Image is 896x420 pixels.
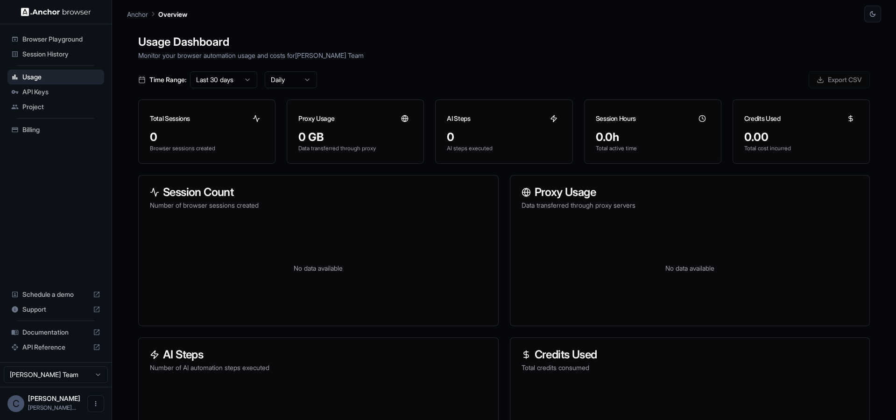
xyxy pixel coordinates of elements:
[150,145,264,152] p: Browser sessions created
[522,363,859,372] p: Total credits consumed
[28,394,80,402] span: Carl Taylor
[22,343,89,352] span: API Reference
[7,84,104,99] div: API Keys
[298,114,334,123] h3: Proxy Usage
[150,187,487,198] h3: Session Count
[744,145,858,152] p: Total cost incurred
[22,125,100,134] span: Billing
[150,349,487,360] h3: AI Steps
[150,114,190,123] h3: Total Sessions
[596,114,636,123] h3: Session Hours
[150,130,264,145] div: 0
[87,395,104,412] button: Open menu
[22,102,100,112] span: Project
[447,145,561,152] p: AI steps executed
[522,221,859,315] div: No data available
[7,287,104,302] div: Schedule a demo
[150,221,487,315] div: No data available
[22,35,100,44] span: Browser Playground
[150,363,487,372] p: Number of AI automation steps executed
[127,9,187,19] nav: breadcrumb
[522,349,859,360] h3: Credits Used
[22,49,100,59] span: Session History
[150,201,487,210] p: Number of browser sessions created
[22,305,89,314] span: Support
[149,75,186,84] span: Time Range:
[138,50,870,60] p: Monitor your browser automation usage and costs for [PERSON_NAME] Team
[22,328,89,337] span: Documentation
[7,302,104,317] div: Support
[7,122,104,137] div: Billing
[138,34,870,50] h1: Usage Dashboard
[596,145,710,152] p: Total active time
[744,114,781,123] h3: Credits Used
[158,9,187,19] p: Overview
[7,325,104,340] div: Documentation
[7,99,104,114] div: Project
[522,187,859,198] h3: Proxy Usage
[7,70,104,84] div: Usage
[22,290,89,299] span: Schedule a demo
[596,130,710,145] div: 0.0h
[7,47,104,62] div: Session History
[28,404,76,411] span: carl@automationagency.com
[7,32,104,47] div: Browser Playground
[447,130,561,145] div: 0
[22,87,100,97] span: API Keys
[7,395,24,412] div: C
[522,201,859,210] p: Data transferred through proxy servers
[298,145,412,152] p: Data transferred through proxy
[127,9,148,19] p: Anchor
[21,7,91,16] img: Anchor Logo
[447,114,470,123] h3: AI Steps
[7,340,104,355] div: API Reference
[298,130,412,145] div: 0 GB
[22,72,100,82] span: Usage
[744,130,858,145] div: 0.00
